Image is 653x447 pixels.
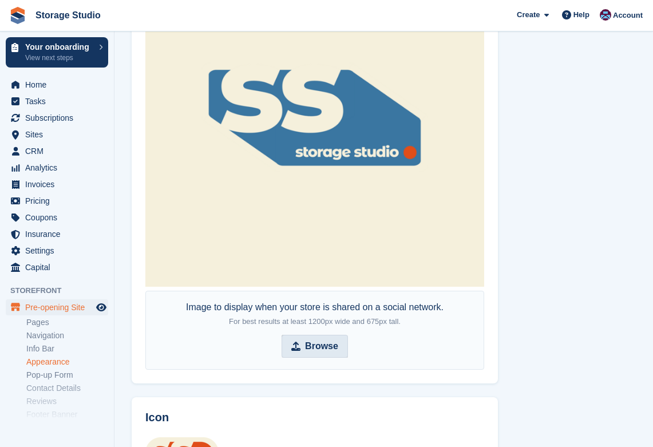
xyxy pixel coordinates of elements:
span: Account [613,10,643,21]
input: Browse [282,335,348,358]
a: Pop-up Form [26,370,108,381]
span: Analytics [25,160,94,176]
a: menu [6,143,108,159]
span: Invoices [25,176,94,192]
a: menu [6,93,108,109]
a: Your onboarding View next steps [6,37,108,68]
span: Coupons [25,209,94,226]
a: Reviews [26,396,108,407]
a: menu [6,243,108,259]
a: Navigation [26,330,108,341]
span: Capital [25,259,94,275]
span: CRM [25,143,94,159]
span: Tasks [25,93,94,109]
a: menu [6,209,108,226]
h2: Icon [145,411,484,424]
a: Footer Banner [26,409,108,420]
a: menu [6,160,108,176]
span: Pricing [25,193,94,209]
a: menu [6,77,108,93]
span: Create [517,9,540,21]
a: menu [6,126,108,143]
a: Contact Details [26,383,108,394]
a: Storage Studio [31,6,105,25]
span: Subscriptions [25,110,94,126]
span: Home [25,77,94,93]
a: Pages [26,317,108,328]
span: Insurance [25,226,94,242]
strong: Browse [305,339,338,353]
div: Image to display when your store is shared on a social network. [186,300,444,328]
a: menu [6,193,108,209]
img: Matt Whatley [600,9,611,21]
a: Preview store [94,300,108,314]
a: menu [6,226,108,242]
a: menu [6,299,108,315]
a: menu [6,259,108,275]
a: Info Bar [26,343,108,354]
span: Settings [25,243,94,259]
a: menu [6,176,108,192]
span: Sites [25,126,94,143]
span: Storefront [10,285,114,296]
p: Your onboarding [25,43,93,51]
a: menu [6,110,108,126]
p: View next steps [25,53,93,63]
span: For best results at least 1200px wide and 675px tall. [229,317,401,326]
span: Help [573,9,589,21]
span: Pre-opening Site [25,299,94,315]
a: Appearance [26,357,108,367]
img: stora-icon-8386f47178a22dfd0bd8f6a31ec36ba5ce8667c1dd55bd0f319d3a0aa187defe.svg [9,7,26,24]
